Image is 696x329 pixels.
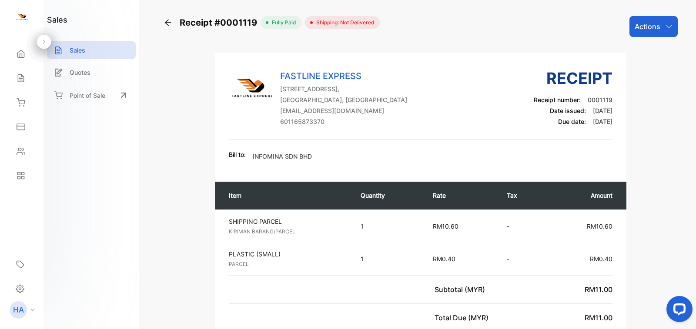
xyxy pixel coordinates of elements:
span: RM10.60 [433,223,458,230]
p: [STREET_ADDRESS], [280,84,407,93]
span: [DATE] [593,107,612,114]
p: - [507,222,537,231]
p: Quotes [70,68,90,77]
p: Point of Sale [70,91,105,100]
span: RM0.40 [590,255,612,263]
p: Actions [635,21,660,32]
p: Sales [70,46,85,55]
button: Actions [629,16,678,37]
a: Quotes [47,63,136,81]
span: RM10.60 [587,223,612,230]
span: Receipt #0001119 [180,16,261,29]
p: Bill to: [229,150,246,159]
a: Point of Sale [47,86,136,105]
p: 1 [361,254,415,263]
iframe: LiveChat chat widget [659,292,696,329]
h3: Receipt [534,66,612,90]
p: FASTLINE EXPRESS [280,70,407,83]
span: Date issued: [550,107,586,114]
p: SHIPPING PARCEL [229,217,345,226]
span: RM0.40 [433,255,455,263]
img: Company Logo [229,70,272,113]
p: PARCEL [229,260,345,268]
span: RM11.00 [585,313,612,322]
p: PLASTIC (SMALL) [229,249,345,259]
p: Amount [555,191,612,200]
a: Sales [47,41,136,59]
span: Due date: [558,118,586,125]
p: 1 [361,222,415,231]
p: Tax [507,191,537,200]
span: [DATE] [593,118,612,125]
p: HA [13,304,24,316]
p: Item [229,191,343,200]
span: Shipping: Not Delivered [313,19,375,27]
p: - [507,254,537,263]
p: Subtotal (MYR) [435,284,489,295]
p: [EMAIL_ADDRESS][DOMAIN_NAME] [280,106,407,115]
p: 601165873370 [280,117,407,126]
p: Total Due (MYR) [435,312,492,323]
span: fully paid [268,19,296,27]
span: 0001119 [588,96,612,103]
img: logo [15,11,28,24]
h1: sales [47,14,67,26]
p: [GEOGRAPHIC_DATA], [GEOGRAPHIC_DATA] [280,95,407,104]
p: Rate [433,191,490,200]
span: RM11.00 [585,285,612,294]
p: KIRIMAN BARANG/PARCEL [229,228,345,236]
p: INFOMINA SDN BHD [253,152,312,161]
span: Receipt number: [534,96,581,103]
p: Quantity [361,191,415,200]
